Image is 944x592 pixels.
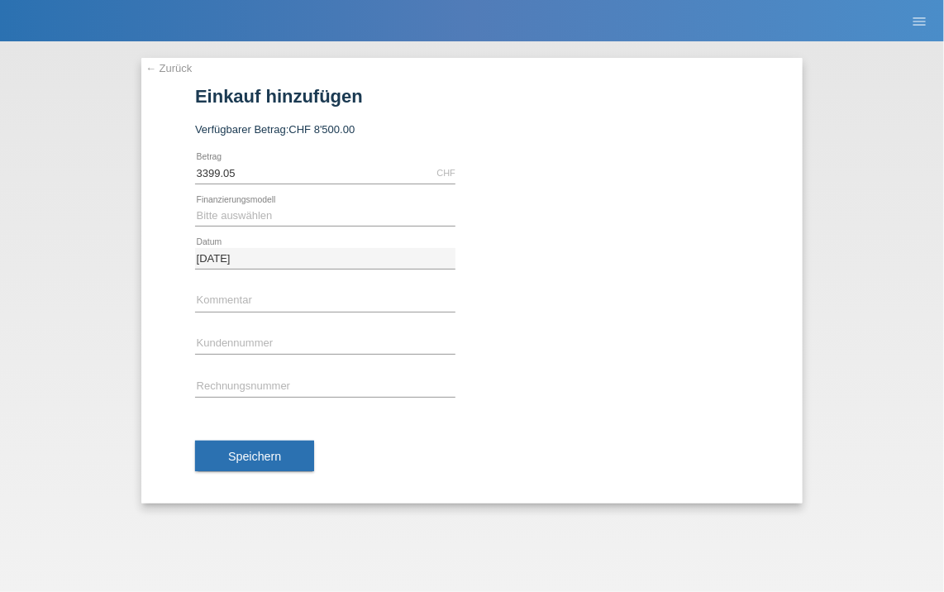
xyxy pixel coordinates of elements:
[195,441,314,472] button: Speichern
[145,62,192,74] a: ← Zurück
[228,450,281,463] span: Speichern
[436,168,455,178] div: CHF
[903,16,936,26] a: menu
[911,13,927,30] i: menu
[195,123,749,136] div: Verfügbarer Betrag:
[288,123,355,136] span: CHF 8'500.00
[195,86,749,107] h1: Einkauf hinzufügen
